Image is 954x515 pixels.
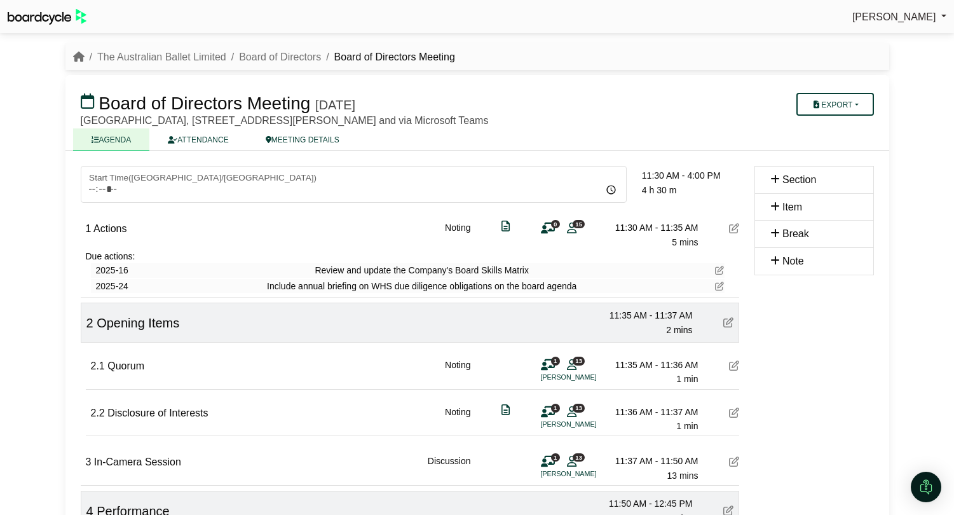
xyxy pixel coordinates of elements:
[610,454,698,468] div: 11:37 AM - 11:50 AM
[428,454,471,483] div: Discussion
[782,256,804,266] span: Note
[551,404,560,412] span: 1
[782,228,809,239] span: Break
[97,316,179,330] span: Opening Items
[445,405,470,434] div: Noting
[573,357,585,365] span: 13
[573,404,585,412] span: 13
[642,168,739,182] div: 11:30 AM - 4:00 PM
[604,308,693,322] div: 11:35 AM - 11:37 AM
[96,263,128,277] span: 2025-16
[86,223,92,234] span: 1
[672,237,698,247] span: 5 mins
[149,128,247,151] a: ATTENDANCE
[97,52,226,62] a: The Australian Ballet Limited
[852,11,936,22] span: [PERSON_NAME]
[610,358,698,372] div: 11:35 AM - 11:36 AM
[315,97,355,113] div: [DATE]
[911,472,941,502] div: Open Intercom Messenger
[445,221,470,249] div: Noting
[107,408,208,418] span: Disclosure of Interests
[91,360,105,371] span: 2.1
[91,408,105,418] span: 2.2
[551,220,560,228] span: 0
[93,223,126,234] span: Actions
[667,470,698,481] span: 13 mins
[107,360,144,371] span: Quorum
[321,49,455,65] li: Board of Directors Meeting
[86,457,92,467] span: 3
[81,115,489,126] span: [GEOGRAPHIC_DATA], [STREET_ADDRESS][PERSON_NAME] and via Microsoft Teams
[573,453,585,462] span: 13
[610,405,698,419] div: 11:36 AM - 11:37 AM
[239,52,321,62] a: Board of Directors
[551,357,560,365] span: 1
[642,185,676,195] span: 4 h 30 m
[782,202,802,212] span: Item
[551,453,560,462] span: 1
[604,497,693,511] div: 11:50 AM - 12:45 PM
[94,457,181,467] span: In-Camera Session
[73,49,455,65] nav: breadcrumb
[99,93,310,113] span: Board of Directors Meeting
[445,358,470,387] div: Noting
[666,325,692,335] span: 2 mins
[782,174,816,185] span: Section
[541,469,636,479] li: [PERSON_NAME]
[86,316,93,330] span: 2
[86,249,739,263] div: Due actions:
[247,128,358,151] a: MEETING DETAILS
[796,93,873,116] button: Export
[676,421,698,431] span: 1 min
[315,263,529,277] span: Review and update the Company's Board Skills Matrix
[267,279,576,293] span: Include annual briefing on WHS due diligence obligations on the board agenda
[73,128,150,151] a: AGENDA
[852,9,946,25] a: [PERSON_NAME]
[8,9,86,25] img: BoardcycleBlackGreen-aaafeed430059cb809a45853b8cf6d952af9d84e6e89e1f1685b34bfd5cb7d64.svg
[573,220,585,228] span: 15
[610,221,698,235] div: 11:30 AM - 11:35 AM
[541,419,636,430] li: [PERSON_NAME]
[676,374,698,384] span: 1 min
[96,279,128,293] span: 2025-24
[541,372,636,383] li: [PERSON_NAME]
